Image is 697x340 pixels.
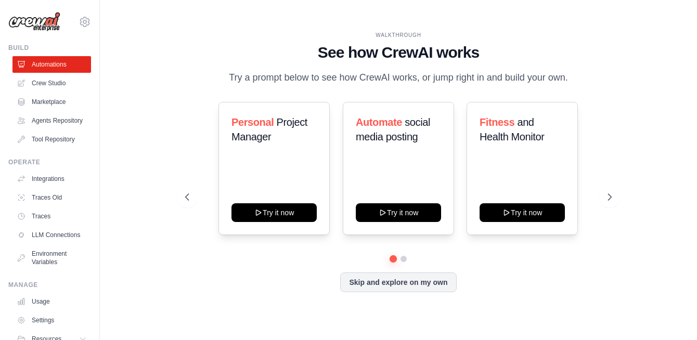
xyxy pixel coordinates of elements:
[356,203,441,222] button: Try it now
[8,12,60,32] img: Logo
[12,56,91,73] a: Automations
[356,116,402,128] span: Automate
[12,189,91,206] a: Traces Old
[12,227,91,243] a: LLM Connections
[8,281,91,289] div: Manage
[480,116,514,128] span: Fitness
[480,203,565,222] button: Try it now
[356,116,430,142] span: social media posting
[231,203,317,222] button: Try it now
[12,112,91,129] a: Agents Repository
[224,70,573,85] p: Try a prompt below to see how CrewAI works, or jump right in and build your own.
[12,75,91,91] a: Crew Studio
[185,43,611,62] h1: See how CrewAI works
[231,116,274,128] span: Personal
[12,293,91,310] a: Usage
[12,245,91,270] a: Environment Variables
[12,131,91,148] a: Tool Repository
[12,94,91,110] a: Marketplace
[8,44,91,52] div: Build
[12,312,91,329] a: Settings
[340,272,456,292] button: Skip and explore on my own
[12,208,91,225] a: Traces
[8,158,91,166] div: Operate
[12,171,91,187] a: Integrations
[185,31,611,39] div: WALKTHROUGH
